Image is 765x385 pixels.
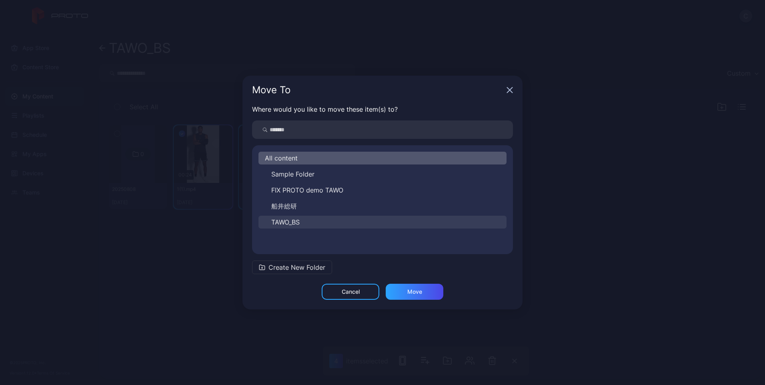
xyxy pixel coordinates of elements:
div: Move [407,289,422,295]
span: TAWO_BS [271,217,300,227]
p: Where would you like to move these item(s) to? [252,104,513,114]
button: TAWO_BS [258,216,507,229]
div: Cancel [342,289,360,295]
span: All content [265,153,298,163]
button: 船井総研 [258,200,507,213]
span: 船井総研 [271,201,297,211]
button: Cancel [322,284,379,300]
button: Create New Folder [252,261,332,274]
span: Sample Folder [271,169,314,179]
div: Move To [252,85,503,95]
span: Create New Folder [268,263,325,272]
button: Sample Folder [258,168,507,180]
button: FIX PROTO demo TAWO [258,184,507,197]
span: FIX PROTO demo TAWO [271,185,343,195]
button: Move [386,284,443,300]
